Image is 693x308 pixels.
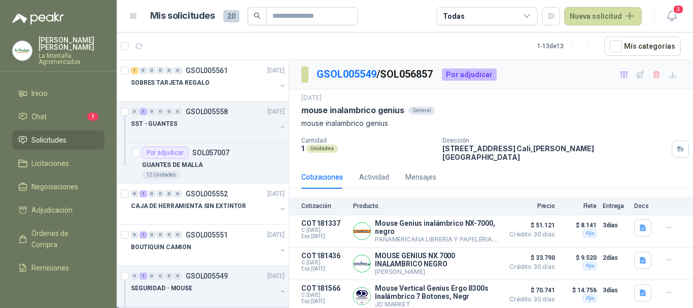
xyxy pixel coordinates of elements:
[267,189,285,199] p: [DATE]
[174,231,182,238] div: 0
[131,106,287,138] a: 0 1 0 0 0 0 GSOL005558[DATE] SST - GUANTES
[443,11,464,22] div: Todas
[301,284,347,292] p: COT181566
[12,84,105,103] a: Inicio
[142,147,188,159] div: Por adjudicar
[12,107,105,126] a: Chat1
[301,93,322,103] p: [DATE]
[140,190,147,197] div: 1
[131,67,138,74] div: 1
[140,108,147,115] div: 1
[442,69,497,81] div: Por adjudicar
[12,130,105,150] a: Solicitudes
[140,231,147,238] div: 1
[148,272,156,280] div: 0
[301,202,347,210] p: Cotización
[142,171,180,179] div: 12 Unidades
[354,255,370,272] img: Company Logo
[39,37,105,51] p: [PERSON_NAME] [PERSON_NAME]
[31,181,78,192] span: Negociaciones
[301,298,347,304] span: Exp: [DATE]
[12,200,105,220] a: Adjudicación
[301,292,347,298] span: C: [DATE]
[131,243,191,252] p: BOUTIQUIN CAMION
[131,190,138,197] div: 0
[186,67,228,74] p: GSOL005561
[375,235,498,243] p: PANAMERICANA LIBRERIA Y PAPELERIA S.A.
[603,252,628,264] p: 2 días
[504,296,555,302] span: Crédito 30 días
[12,154,105,173] a: Licitaciones
[604,37,681,56] button: Mís categorías
[31,204,73,216] span: Adjudicación
[131,188,287,220] a: 0 1 0 0 0 0 GSOL005552[DATE] CAJA DE HERRAMIENTA SIN EXTINTOR
[301,233,347,239] span: Exp: [DATE]
[131,108,138,115] div: 0
[131,270,287,302] a: 0 1 0 0 0 0 GSOL005549[DATE] SEGURIDAD - MOUSE
[583,229,597,237] div: Fijo
[301,118,681,129] p: mouse inalambrico genius
[354,288,370,304] img: Company Logo
[301,252,347,260] p: COT181436
[223,10,239,22] span: 20
[31,111,47,122] span: Chat
[405,172,436,183] div: Mensajes
[603,284,628,296] p: 3 días
[375,284,498,300] p: Mouse Vertical Genius Ergo 8300s Inalámbrico 7 Botones, Negr
[301,105,404,116] p: mouse inalambrico genius
[504,264,555,270] span: Crédito 30 días
[148,67,156,74] div: 0
[192,149,229,156] p: SOL057007
[537,38,596,54] div: 1 - 13 de 13
[140,272,147,280] div: 1
[561,202,597,210] p: Flete
[157,272,164,280] div: 0
[354,223,370,239] img: Company Logo
[603,219,628,231] p: 3 días
[301,144,304,153] p: 1
[31,158,69,169] span: Licitaciones
[157,67,164,74] div: 0
[150,9,215,23] h1: Mis solicitudes
[504,231,555,237] span: Crédito 30 días
[142,160,203,170] p: GUANTES DE MALLA
[148,190,156,197] div: 0
[131,272,138,280] div: 0
[157,231,164,238] div: 0
[131,229,287,261] a: 0 1 0 0 0 0 GSOL005551[DATE] BOUTIQUIN CAMION
[663,7,681,25] button: 3
[267,66,285,76] p: [DATE]
[31,262,69,273] span: Remisiones
[165,272,173,280] div: 0
[375,252,498,268] p: MOUSE GENIUS NX 7000 INALAMBRICO NEGRO
[634,202,654,210] p: Docs
[131,78,209,88] p: SOBRES TARJETA REGALO
[564,7,642,25] button: Nueva solicitud
[174,190,182,197] div: 0
[157,108,164,115] div: 0
[603,202,628,210] p: Entrega
[148,231,156,238] div: 0
[31,134,66,146] span: Solicitudes
[504,219,555,231] span: $ 51.121
[39,53,105,65] p: La Montaña Agromercados
[504,284,555,296] span: $ 70.741
[12,224,105,254] a: Órdenes de Compra
[561,284,597,296] p: $ 14.756
[12,177,105,196] a: Negociaciones
[87,113,98,121] span: 1
[442,137,668,144] p: Dirección
[583,262,597,270] div: Fijo
[157,190,164,197] div: 0
[12,282,105,301] a: Configuración
[301,219,347,227] p: COT181337
[186,108,228,115] p: GSOL005558
[301,172,343,183] div: Cotizaciones
[301,137,434,144] p: Cantidad
[504,202,555,210] p: Precio
[186,190,228,197] p: GSOL005552
[140,67,147,74] div: 0
[165,190,173,197] div: 0
[267,230,285,240] p: [DATE]
[359,172,389,183] div: Actividad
